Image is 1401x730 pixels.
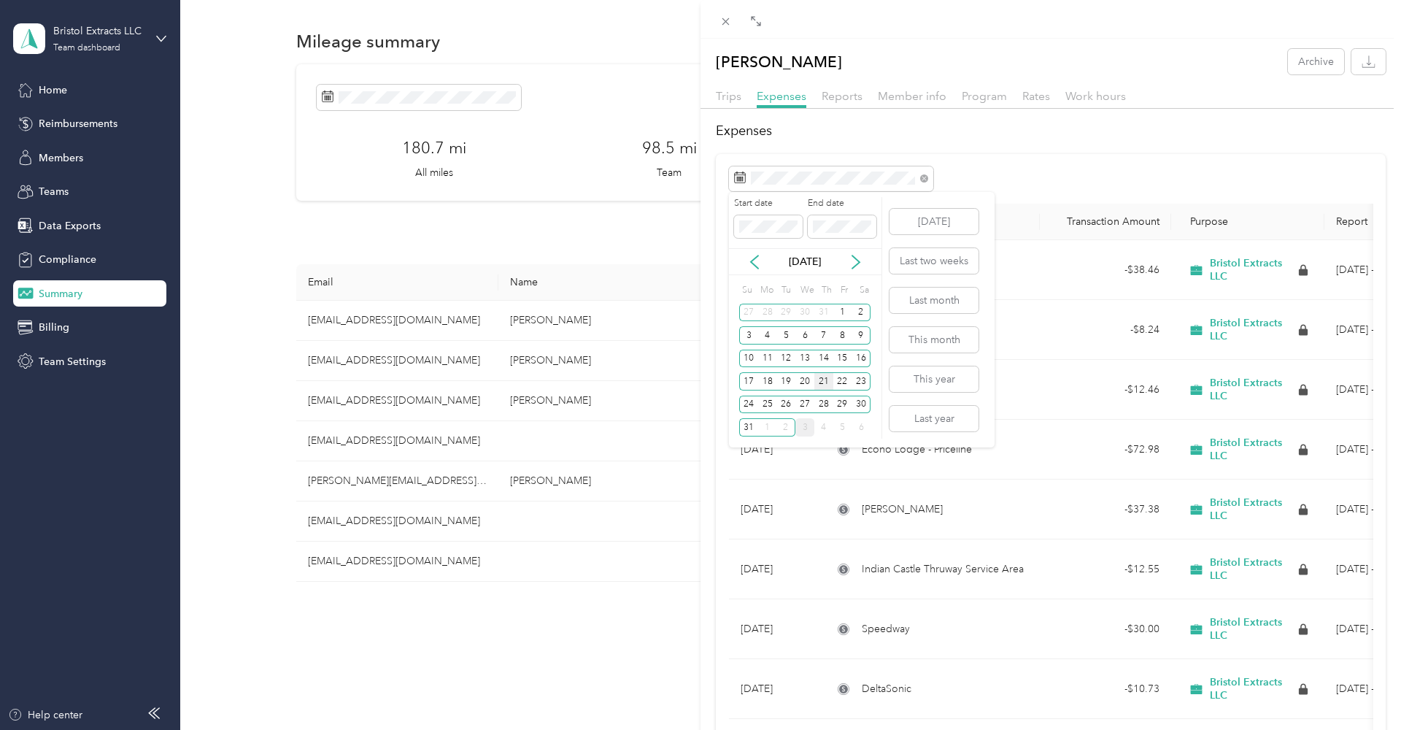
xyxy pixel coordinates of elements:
[814,326,833,345] div: 7
[1051,561,1159,577] div: - $12.55
[1210,676,1296,702] span: Bristol Extracts LLC
[776,396,795,414] div: 26
[1051,262,1159,278] div: - $38.46
[852,326,871,345] div: 9
[729,420,821,480] td: [DATE]
[734,197,803,210] label: Start date
[729,599,821,659] td: [DATE]
[1288,49,1344,74] button: Archive
[774,254,835,269] p: [DATE]
[819,280,833,301] div: Th
[776,350,795,368] div: 12
[779,280,792,301] div: Tu
[739,280,753,301] div: Su
[833,372,852,391] div: 22
[1040,204,1171,240] th: Transaction Amount
[757,89,806,103] span: Expenses
[729,480,821,539] td: [DATE]
[1022,89,1050,103] span: Rates
[1051,322,1159,338] div: - $8.24
[1210,437,1296,462] span: Bristol Extracts LLC
[1051,621,1159,637] div: - $30.00
[808,197,876,210] label: End date
[758,304,777,322] div: 28
[795,372,814,391] div: 20
[776,372,795,391] div: 19
[1183,215,1229,228] span: Purpose
[739,418,758,437] div: 31
[852,372,871,391] div: 23
[838,280,852,301] div: Fr
[739,304,758,322] div: 27
[889,327,979,353] button: This month
[889,288,979,313] button: Last month
[814,350,833,368] div: 14
[716,89,741,103] span: Trips
[889,366,979,392] button: This year
[833,304,852,322] div: 1
[833,396,852,414] div: 29
[814,418,833,437] div: 4
[758,326,777,345] div: 4
[795,396,814,414] div: 27
[795,350,814,368] div: 13
[795,304,814,322] div: 30
[716,121,1386,141] h2: Expenses
[739,350,758,368] div: 10
[758,280,774,301] div: Mo
[862,442,972,458] span: Econo Lodge - Priceline
[1210,377,1296,402] span: Bristol Extracts LLC
[1319,648,1401,730] iframe: Everlance-gr Chat Button Frame
[729,659,821,719] td: [DATE]
[833,326,852,345] div: 8
[758,350,777,368] div: 11
[716,49,842,74] p: [PERSON_NAME]
[852,350,871,368] div: 16
[889,209,979,234] button: [DATE]
[1051,382,1159,398] div: - $12.46
[739,396,758,414] div: 24
[1210,616,1296,642] span: Bristol Extracts LLC
[798,280,814,301] div: We
[1051,502,1159,518] div: - $37.38
[852,304,871,322] div: 2
[852,396,871,414] div: 30
[1065,89,1126,103] span: Work hours
[822,89,862,103] span: Reports
[833,418,852,437] div: 5
[862,681,911,697] span: DeltaSonic
[962,89,1007,103] span: Program
[1210,257,1296,283] span: Bristol Extracts LLC
[758,418,777,437] div: 1
[758,372,777,391] div: 18
[878,89,946,103] span: Member info
[889,406,979,431] button: Last year
[814,396,833,414] div: 28
[776,418,795,437] div: 2
[1051,681,1159,697] div: - $10.73
[1051,442,1159,458] div: - $72.98
[795,326,814,345] div: 6
[739,372,758,391] div: 17
[739,326,758,345] div: 3
[1210,496,1296,522] span: Bristol Extracts LLC
[857,280,871,301] div: Sa
[1210,556,1296,582] span: Bristol Extracts LLC
[852,418,871,437] div: 6
[776,304,795,322] div: 29
[833,350,852,368] div: 15
[814,372,833,391] div: 21
[729,539,821,599] td: [DATE]
[814,304,833,322] div: 31
[776,326,795,345] div: 5
[758,396,777,414] div: 25
[862,502,943,518] span: [PERSON_NAME]
[862,561,1024,577] span: Indian Castle Thruway Service Area
[1210,317,1296,342] span: Bristol Extracts LLC
[862,621,910,637] span: Speedway
[795,418,814,437] div: 3
[889,248,979,274] button: Last two weeks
